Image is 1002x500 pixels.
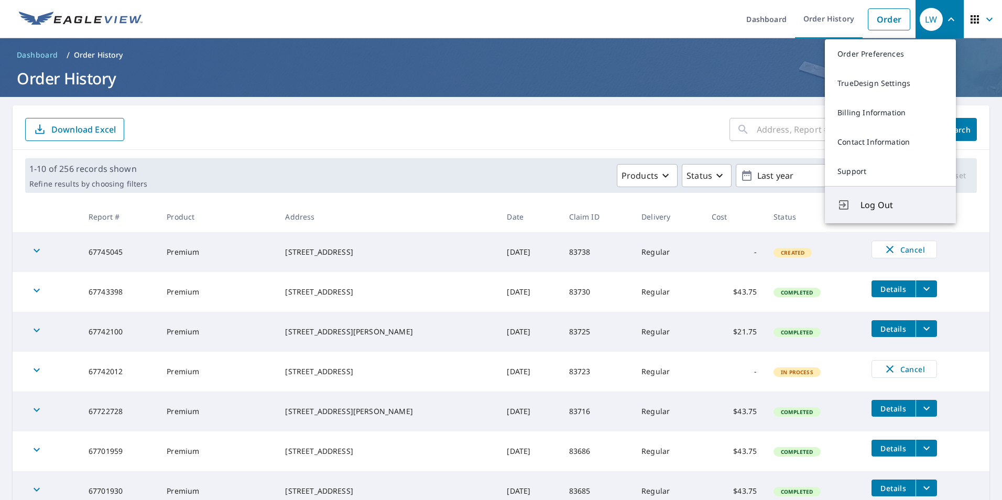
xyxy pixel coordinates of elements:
[753,167,876,185] p: Last year
[285,366,490,377] div: [STREET_ADDRESS]
[947,125,968,135] span: Search
[158,431,277,471] td: Premium
[285,406,490,417] div: [STREET_ADDRESS][PERSON_NAME]
[878,483,909,493] span: Details
[17,50,58,60] span: Dashboard
[285,446,490,456] div: [STREET_ADDRESS]
[13,47,62,63] a: Dashboard
[916,280,937,297] button: filesDropdownBtn-67743398
[825,186,956,223] button: Log Out
[633,392,703,431] td: Regular
[765,201,863,232] th: Status
[29,162,147,175] p: 1-10 of 256 records shown
[883,363,926,375] span: Cancel
[736,164,893,187] button: Last year
[80,352,158,392] td: 67742012
[80,392,158,431] td: 67722728
[687,169,712,182] p: Status
[633,272,703,312] td: Regular
[561,312,634,352] td: 83725
[285,327,490,337] div: [STREET_ADDRESS][PERSON_NAME]
[825,69,956,98] a: TrueDesign Settings
[825,157,956,186] a: Support
[872,480,916,496] button: detailsBtn-67701930
[861,199,943,211] span: Log Out
[703,272,765,312] td: $43.75
[622,169,658,182] p: Products
[29,179,147,189] p: Refine results by choosing filters
[25,118,124,141] button: Download Excel
[561,201,634,232] th: Claim ID
[916,400,937,417] button: filesDropdownBtn-67722728
[285,486,490,496] div: [STREET_ADDRESS]
[158,201,277,232] th: Product
[703,392,765,431] td: $43.75
[158,392,277,431] td: Premium
[561,272,634,312] td: 83730
[158,272,277,312] td: Premium
[158,232,277,272] td: Premium
[617,164,678,187] button: Products
[285,287,490,297] div: [STREET_ADDRESS]
[561,392,634,431] td: 83716
[825,127,956,157] a: Contact Information
[825,39,956,69] a: Order Preferences
[872,440,916,456] button: detailsBtn-67701959
[703,232,765,272] td: -
[878,443,909,453] span: Details
[158,312,277,352] td: Premium
[498,201,560,232] th: Date
[13,68,989,89] h1: Order History
[775,289,819,296] span: Completed
[775,249,811,256] span: Created
[158,352,277,392] td: Premium
[633,312,703,352] td: Regular
[916,320,937,337] button: filesDropdownBtn-67742100
[633,352,703,392] td: Regular
[80,232,158,272] td: 67745045
[872,360,937,378] button: Cancel
[561,232,634,272] td: 83738
[285,247,490,257] div: [STREET_ADDRESS]
[19,12,143,27] img: EV Logo
[703,312,765,352] td: $21.75
[80,312,158,352] td: 67742100
[561,352,634,392] td: 83723
[703,352,765,392] td: -
[74,50,123,60] p: Order History
[920,8,943,31] div: LW
[80,431,158,471] td: 67701959
[498,312,560,352] td: [DATE]
[916,440,937,456] button: filesDropdownBtn-67701959
[498,272,560,312] td: [DATE]
[775,408,819,416] span: Completed
[51,124,116,135] p: Download Excel
[883,243,926,256] span: Cancel
[868,8,910,30] a: Order
[872,280,916,297] button: detailsBtn-67743398
[872,241,937,258] button: Cancel
[775,448,819,455] span: Completed
[878,404,909,414] span: Details
[682,164,732,187] button: Status
[872,320,916,337] button: detailsBtn-67742100
[498,232,560,272] td: [DATE]
[498,392,560,431] td: [DATE]
[703,431,765,471] td: $43.75
[80,272,158,312] td: 67743398
[916,480,937,496] button: filesDropdownBtn-67701930
[825,98,956,127] a: Billing Information
[939,118,977,141] button: Search
[633,201,703,232] th: Delivery
[872,400,916,417] button: detailsBtn-67722728
[498,431,560,471] td: [DATE]
[633,232,703,272] td: Regular
[775,368,820,376] span: In Process
[775,488,819,495] span: Completed
[80,201,158,232] th: Report #
[757,115,931,144] input: Address, Report #, Claim ID, etc.
[878,324,909,334] span: Details
[633,431,703,471] td: Regular
[703,201,765,232] th: Cost
[498,352,560,392] td: [DATE]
